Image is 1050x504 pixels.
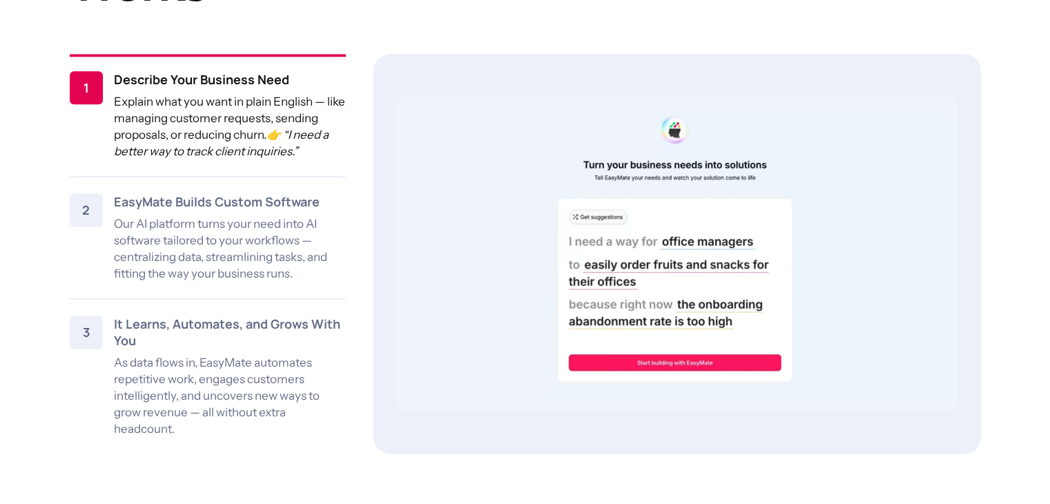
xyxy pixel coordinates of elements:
[114,193,346,210] h5: EasyMate Builds Custom Software
[84,79,89,96] h5: 1
[114,354,346,437] p: As data flows in, EasyMate automates repetitive work, engages customers intelligently, and uncove...
[82,202,90,218] h5: 2
[114,316,346,349] h5: It Learns, Automates, and Grows With You
[83,324,90,340] h5: 3
[114,71,346,88] h5: Describe Your Business Need
[114,93,346,159] p: Explain what you want in plain English — like managing customer requests, sending proposals, or r...
[114,128,329,158] em: 👉 “I need a better way to track client inquiries.”
[114,215,346,282] p: Our AI platform turns your need into AI software tailored to your workflows — centralizing data, ...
